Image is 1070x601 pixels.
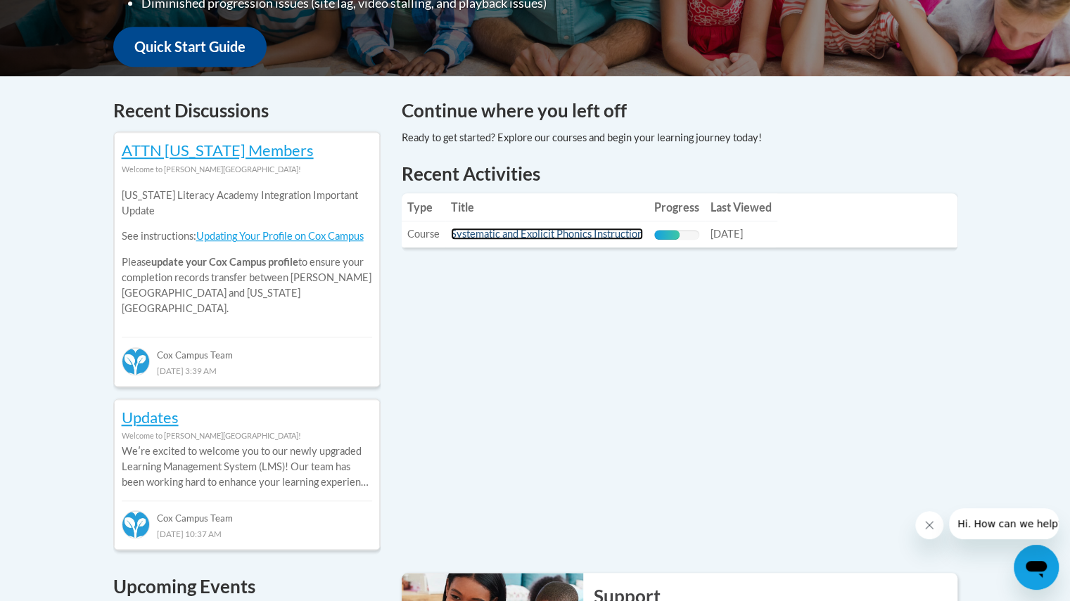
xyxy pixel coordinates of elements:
[122,428,372,444] div: Welcome to [PERSON_NAME][GEOGRAPHIC_DATA]!
[705,193,777,221] th: Last Viewed
[151,256,298,268] b: update your Cox Campus profile
[915,511,943,539] iframe: Close message
[1014,545,1059,590] iframe: Button to launch messaging window
[113,27,267,67] a: Quick Start Guide
[122,337,372,362] div: Cox Campus Team
[122,363,372,378] div: [DATE] 3:39 AM
[649,193,705,221] th: Progress
[122,408,179,427] a: Updates
[654,230,680,240] div: Progress, %
[196,230,364,242] a: Updating Your Profile on Cox Campus
[122,162,372,177] div: Welcome to [PERSON_NAME][GEOGRAPHIC_DATA]!
[122,188,372,219] p: [US_STATE] Literacy Academy Integration Important Update
[122,347,150,375] img: Cox Campus Team
[445,193,649,221] th: Title
[122,500,372,526] div: Cox Campus Team
[122,177,372,327] div: Please to ensure your completion records transfer between [PERSON_NAME][GEOGRAPHIC_DATA] and [US_...
[122,228,372,244] p: See instructions:
[402,97,957,124] h4: Continue where you left off
[122,526,372,541] div: [DATE] 10:37 AM
[122,141,314,160] a: ATTN [US_STATE] Members
[402,193,445,221] th: Type
[8,10,114,21] span: Hi. How can we help?
[402,161,957,186] h1: Recent Activities
[451,228,643,240] a: Systematic and Explicit Phonics Instruction
[949,508,1059,539] iframe: Message from company
[113,573,381,600] h4: Upcoming Events
[122,444,372,490] p: Weʹre excited to welcome you to our newly upgraded Learning Management System (LMS)! Our team has...
[113,97,381,124] h4: Recent Discussions
[711,228,743,240] span: [DATE]
[407,228,440,240] span: Course
[122,510,150,538] img: Cox Campus Team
